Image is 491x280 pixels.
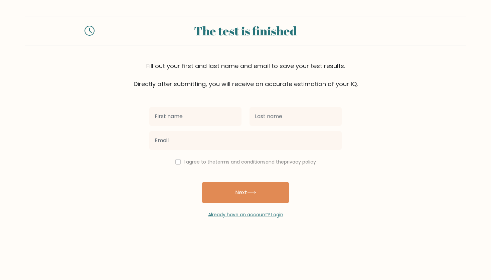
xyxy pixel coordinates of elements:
div: Fill out your first and last name and email to save your test results. Directly after submitting,... [25,61,466,88]
input: First name [149,107,241,126]
a: Already have an account? Login [208,211,283,218]
label: I agree to the and the [184,159,316,165]
div: The test is finished [103,22,388,40]
button: Next [202,182,289,203]
input: Last name [250,107,342,126]
a: privacy policy [284,159,316,165]
input: Email [149,131,342,150]
a: terms and conditions [215,159,266,165]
